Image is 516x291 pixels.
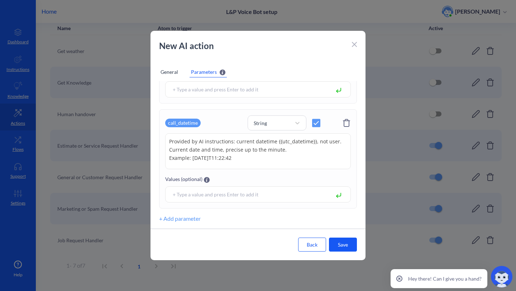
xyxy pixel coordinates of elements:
[165,176,202,182] label: Values (optional)
[169,85,329,94] input: + Type a value and press Enter to add it
[159,214,201,223] button: + Add parameter
[329,238,357,252] button: Save
[169,190,329,199] input: + Type a value and press Enter to add it
[254,119,267,127] div: String
[159,39,349,52] p: New AI action
[408,275,482,282] p: Hey there! Can I give you a hand?
[298,238,326,252] button: Back
[159,67,180,77] div: General
[191,68,217,76] span: Parameters
[491,266,512,287] img: copilot-icon.svg
[165,119,201,127] div: call_datetime
[165,133,351,169] textarea: Provided by AI instructions: current datetime {{utc_datetime}}, not user. Current date and time, ...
